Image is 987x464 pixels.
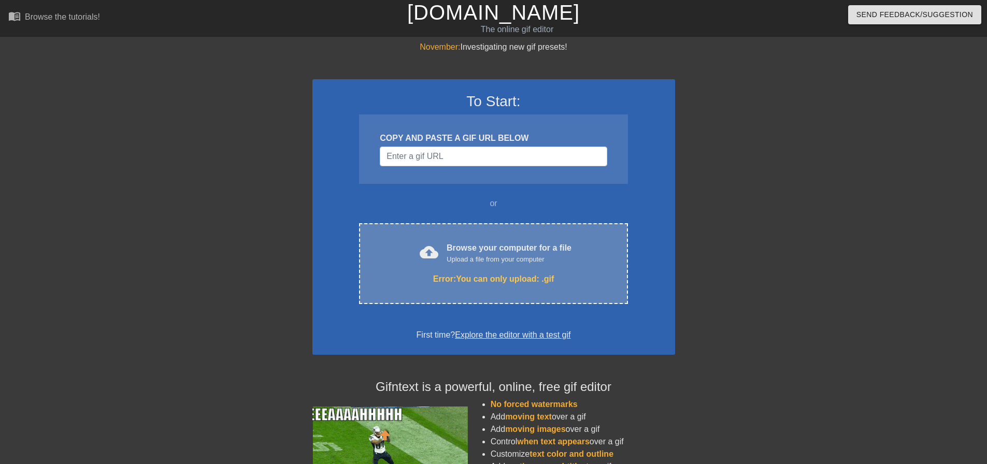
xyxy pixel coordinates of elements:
[848,5,981,24] button: Send Feedback/Suggestion
[8,10,21,22] span: menu_book
[8,10,100,26] a: Browse the tutorials!
[491,423,675,436] li: Add over a gif
[447,242,571,265] div: Browse your computer for a file
[447,254,571,265] div: Upload a file from your computer
[455,330,570,339] a: Explore the editor with a test gif
[326,329,662,341] div: First time?
[491,411,675,423] li: Add over a gif
[530,450,613,458] span: text color and outline
[25,12,100,21] div: Browse the tutorials!
[420,42,460,51] span: November:
[420,243,438,262] span: cloud_upload
[381,273,606,285] div: Error: You can only upload: .gif
[339,197,648,210] div: or
[380,132,607,144] div: COPY AND PASTE A GIF URL BELOW
[312,380,675,395] h4: Gifntext is a powerful, online, free gif editor
[491,400,578,409] span: No forced watermarks
[505,412,552,421] span: moving text
[380,147,607,166] input: Username
[856,8,973,21] span: Send Feedback/Suggestion
[334,23,700,36] div: The online gif editor
[326,93,662,110] h3: To Start:
[517,437,590,446] span: when text appears
[312,41,675,53] div: Investigating new gif presets!
[505,425,565,433] span: moving images
[407,1,580,24] a: [DOMAIN_NAME]
[491,448,675,460] li: Customize
[491,436,675,448] li: Control over a gif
